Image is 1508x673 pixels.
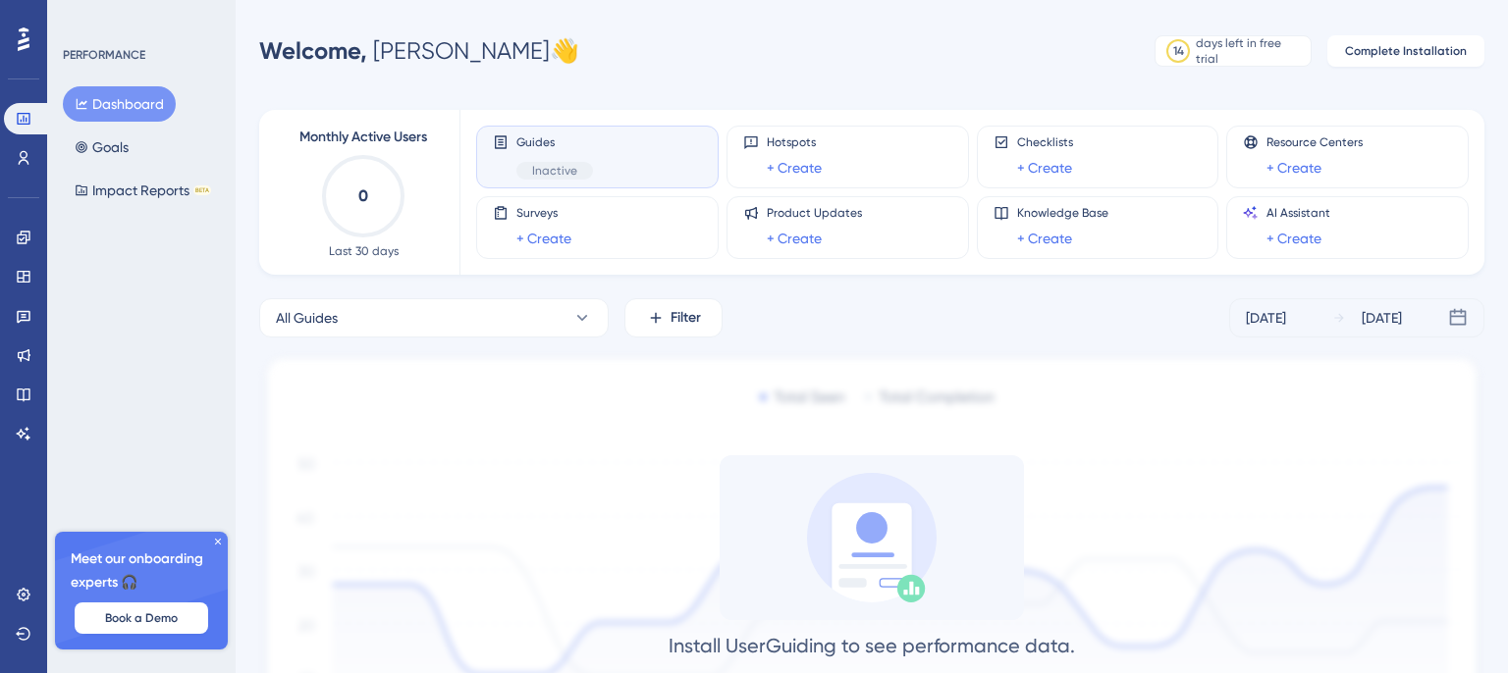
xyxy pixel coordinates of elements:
[1266,227,1321,250] a: + Create
[259,298,609,337] button: All Guides
[105,610,178,626] span: Book a Demo
[71,547,212,595] span: Meet our onboarding experts 🎧
[1266,134,1363,150] span: Resource Centers
[193,185,211,195] div: BETA
[1196,35,1305,67] div: days left in free trial
[299,126,427,149] span: Monthly Active Users
[75,602,208,634] button: Book a Demo
[1266,205,1330,221] span: AI Assistant
[767,156,822,180] a: + Create
[767,227,822,250] a: + Create
[516,227,571,250] a: + Create
[63,86,176,122] button: Dashboard
[63,47,145,63] div: PERFORMANCE
[1017,156,1072,180] a: + Create
[63,173,223,208] button: Impact ReportsBETA
[329,243,399,259] span: Last 30 days
[767,134,822,150] span: Hotspots
[624,298,723,337] button: Filter
[671,306,701,330] span: Filter
[63,129,140,165] button: Goals
[1345,43,1467,59] span: Complete Installation
[669,632,1075,659] div: Install UserGuiding to see performance data.
[1017,227,1072,250] a: + Create
[516,134,593,150] span: Guides
[1327,35,1484,67] button: Complete Installation
[358,186,368,205] text: 0
[767,205,862,221] span: Product Updates
[276,306,338,330] span: All Guides
[1017,134,1073,150] span: Checklists
[1017,205,1108,221] span: Knowledge Base
[1173,43,1184,59] div: 14
[259,35,579,67] div: [PERSON_NAME] 👋
[1266,156,1321,180] a: + Create
[1362,306,1402,330] div: [DATE]
[516,205,571,221] span: Surveys
[259,36,367,65] span: Welcome,
[532,163,577,179] span: Inactive
[1246,306,1286,330] div: [DATE]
